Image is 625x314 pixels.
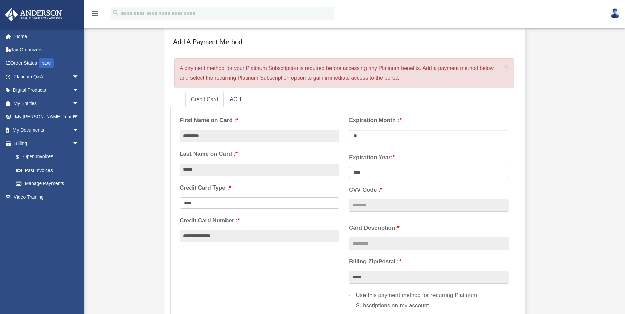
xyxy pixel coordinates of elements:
span: arrow_drop_down [72,70,86,84]
span: × [505,63,509,70]
a: menu [91,12,99,18]
label: CVV Code : [349,185,508,195]
a: Video Training [5,190,89,204]
div: A payment method for your Platinum Subscription is required before accessing any Platinum benefit... [174,58,514,88]
img: User Pic [610,8,620,18]
span: arrow_drop_down [72,123,86,137]
a: Billingarrow_drop_down [5,137,89,150]
a: Past Invoices [9,164,89,177]
a: ACH [224,92,247,107]
a: My Documentsarrow_drop_down [5,123,89,137]
a: Order StatusNEW [5,56,89,70]
a: Tax Organizers [5,43,89,57]
input: Use this payment method for recurring Platinum Subscriptions on my account. [349,292,353,296]
button: Close [505,63,509,70]
a: Platinum Q&Aarrow_drop_down [5,70,89,84]
label: Expiration Year: [349,152,508,163]
img: Anderson Advisors Platinum Portal [3,8,64,21]
span: $ [20,153,23,161]
a: Manage Payments [9,177,86,191]
label: Credit Card Type : [180,183,339,193]
h4: Add A Payment Method [170,34,518,49]
i: menu [91,9,99,18]
label: Card Description: [349,223,508,233]
label: Use this payment method for recurring Platinum Subscriptions on my account. [349,290,508,311]
a: My [PERSON_NAME] Teamarrow_drop_down [5,110,89,123]
label: Expiration Month : [349,115,508,125]
label: Billing Zip/Postal : [349,257,508,267]
label: Last Name on Card : [180,149,339,159]
label: First Name on Card : [180,115,339,125]
span: arrow_drop_down [72,83,86,97]
a: My Entitiesarrow_drop_down [5,97,89,110]
a: Home [5,30,89,43]
a: $Open Invoices [9,150,89,164]
i: search [112,9,120,17]
a: Digital Productsarrow_drop_down [5,83,89,97]
span: arrow_drop_down [72,97,86,111]
span: arrow_drop_down [72,137,86,150]
label: Credit Card Number : [180,216,339,226]
span: arrow_drop_down [72,110,86,124]
div: NEW [39,58,54,68]
a: Credit Card [185,92,224,107]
